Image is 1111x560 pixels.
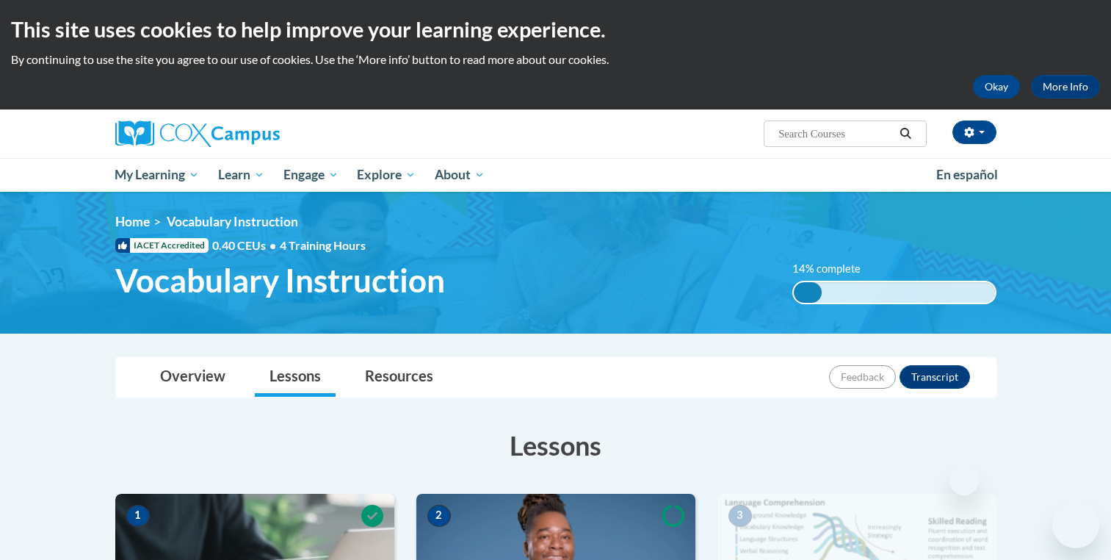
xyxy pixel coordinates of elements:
[350,358,448,397] a: Resources
[894,125,916,143] button: Search
[280,238,366,252] span: 4 Training Hours
[106,158,209,192] a: My Learning
[115,121,394,147] a: Cox Campus
[952,121,996,144] button: Account Settings
[115,238,209,253] span: IACET Accredited
[209,158,274,192] a: Learn
[777,125,894,143] input: Search Courses
[728,505,752,527] span: 3
[283,166,339,184] span: Engage
[145,358,240,397] a: Overview
[357,166,416,184] span: Explore
[435,166,485,184] span: About
[115,121,280,147] img: Cox Campus
[900,365,970,389] button: Transcript
[949,466,979,495] iframe: Close message
[1052,501,1099,548] iframe: Button to launch messaging window
[936,167,998,182] span: En español
[269,238,276,252] span: •
[1031,75,1100,98] a: More Info
[11,15,1100,44] h2: This site uses cookies to help improve your learning experience.
[115,214,150,229] a: Home
[274,158,348,192] a: Engage
[427,505,451,527] span: 2
[425,158,494,192] a: About
[115,166,199,184] span: My Learning
[126,505,150,527] span: 1
[93,158,1018,192] div: Main menu
[11,51,1100,68] p: By continuing to use the site you agree to our use of cookies. Use the ‘More info’ button to read...
[167,214,298,229] span: Vocabulary Instruction
[829,365,896,389] button: Feedback
[794,282,822,303] div: 14% complete
[347,158,425,192] a: Explore
[218,166,264,184] span: Learn
[973,75,1020,98] button: Okay
[792,261,877,277] label: 14% complete
[115,427,996,464] h3: Lessons
[212,237,280,254] span: 0.40 CEUs
[255,358,336,397] a: Lessons
[115,261,445,300] span: Vocabulary Instruction
[927,159,1007,190] a: En español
